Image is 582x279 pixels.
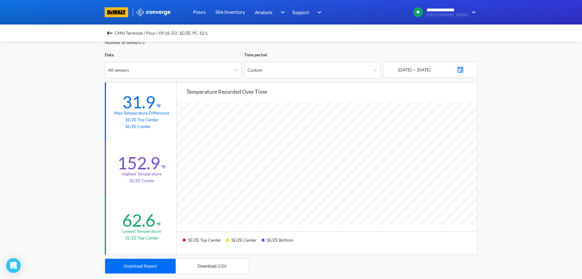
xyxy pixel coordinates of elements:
[397,66,430,73] div: [DATE] — [DATE]
[117,153,160,173] div: 152.9
[122,92,155,112] div: 31.9
[129,177,155,184] p: 1E/ZE Center
[226,235,262,250] div: 1E/ZE Center
[125,123,159,130] p: 1E/ZE Center
[105,259,176,273] button: Download Report
[105,7,136,17] a: branding logo
[114,110,169,116] div: Max temperature difference
[122,228,161,235] div: Lowest temperature
[468,9,478,16] img: downArrow.svg
[244,51,381,58] div: Time period
[122,171,162,177] div: Highest temperature
[292,8,309,16] span: Support
[124,264,157,269] div: Download Report
[136,8,171,16] img: logo_ewhite.svg
[108,67,129,74] div: All sensors
[6,258,21,273] div: Open Intercom Messenger
[125,235,159,241] p: 1E/ZE Top Center
[105,39,145,46] div: Number of sensors: 3
[277,9,287,16] img: downArrow.svg
[255,8,273,16] span: Analysis
[457,65,464,73] img: calendar_icon_blu.svg
[176,259,249,273] button: Download CSV
[105,7,128,17] img: branding logo
[125,116,159,123] p: 1E/ZE Top Center
[262,235,298,250] div: 1E/ZE Bottom
[313,9,323,16] img: downArrow.svg
[122,210,155,231] div: 62.6
[183,235,226,250] div: 1E/ZE Top Center
[105,51,242,58] div: Data
[115,29,208,37] span: CMH Terminal / Pour / 09.16, D2, 1E/ZE, PC-12-L
[186,87,477,96] div: Temperature recorded over time
[198,264,227,269] div: Download CSV
[247,67,262,74] div: Custom
[106,29,113,37] img: backspace.svg
[426,13,468,17] span: [GEOGRAPHIC_DATA]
